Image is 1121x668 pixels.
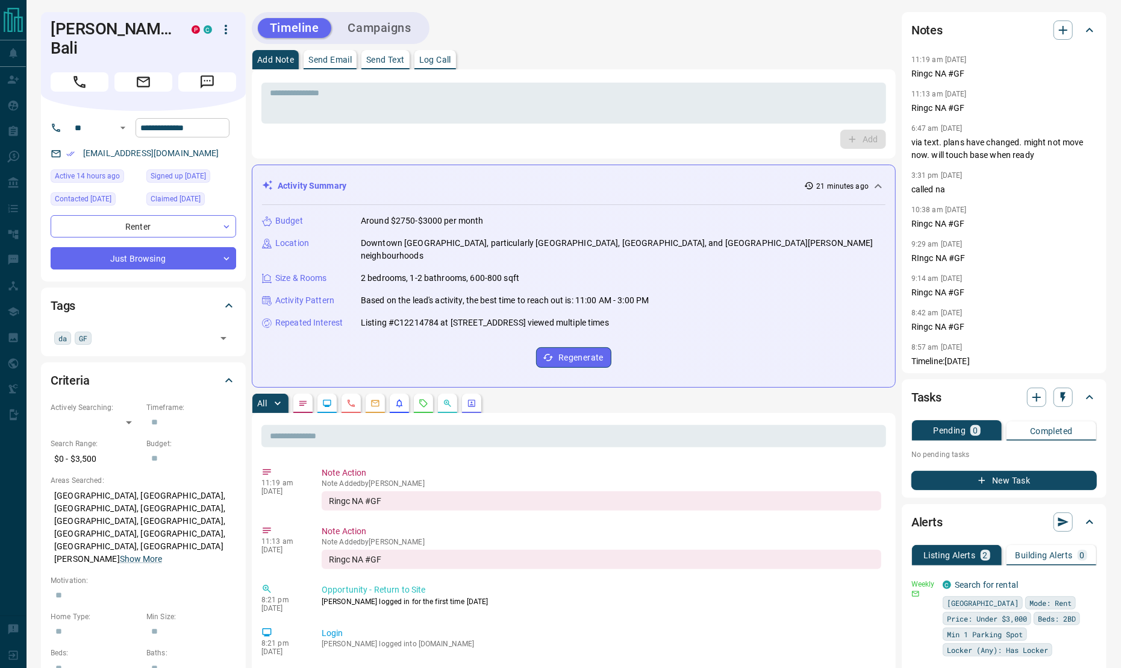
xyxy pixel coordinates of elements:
[51,247,236,269] div: Just Browsing
[58,332,67,344] span: da
[911,16,1097,45] div: Notes
[1080,551,1085,559] p: 0
[151,170,206,182] span: Signed up [DATE]
[261,487,304,496] p: [DATE]
[911,508,1097,537] div: Alerts
[51,291,236,320] div: Tags
[51,296,75,315] h2: Tags
[370,399,380,408] svg: Emails
[322,538,881,546] p: Note Added by [PERSON_NAME]
[911,383,1097,412] div: Tasks
[51,215,236,238] div: Renter
[51,402,140,413] p: Actively Searching:
[322,525,881,538] p: Note Action
[261,604,304,613] p: [DATE]
[204,25,212,34] div: condos.ca
[146,402,236,413] p: Timeframe:
[261,537,304,546] p: 11:13 am
[911,355,1097,570] p: Timeline:[DATE] Budget: 3000 Criteria : 2 bed 2or 1 bath + parking + locker Location: [GEOGRAPHIC...
[911,579,935,590] p: Weekly
[51,371,90,390] h2: Criteria
[361,294,649,307] p: Based on the lead's activity, the best time to reach out is: 11:00 AM - 3:00 PM
[911,286,1097,299] p: Ringc NA #GF
[116,121,130,135] button: Open
[120,553,162,566] button: Show More
[536,347,611,368] button: Regenerate
[911,136,1097,162] p: via text. plans have changed. might not move now. will touch base when ready
[947,644,1048,656] span: Locker (Any): Has Locker
[146,438,236,449] p: Budget:
[911,102,1097,115] p: Ringc NA #GF
[467,399,476,408] svg: Agent Actions
[258,18,331,38] button: Timeline
[275,215,303,227] p: Budget
[322,596,881,607] p: [PERSON_NAME] logged in for the first time [DATE]
[322,399,332,408] svg: Lead Browsing Activity
[51,575,236,586] p: Motivation:
[911,590,920,598] svg: Email
[275,317,343,329] p: Repeated Interest
[83,148,219,158] a: [EMAIL_ADDRESS][DOMAIN_NAME]
[261,639,304,648] p: 8:21 pm
[51,486,236,569] p: [GEOGRAPHIC_DATA], [GEOGRAPHIC_DATA], [GEOGRAPHIC_DATA], [GEOGRAPHIC_DATA], [GEOGRAPHIC_DATA], [G...
[146,611,236,622] p: Min Size:
[178,72,236,92] span: Message
[911,55,967,64] p: 11:19 am [DATE]
[51,366,236,395] div: Criteria
[215,330,232,347] button: Open
[151,193,201,205] span: Claimed [DATE]
[146,169,236,186] div: Mon Feb 19 2024
[947,597,1019,609] span: [GEOGRAPHIC_DATA]
[911,20,943,40] h2: Notes
[55,170,120,182] span: Active 14 hours ago
[911,206,967,214] p: 10:38 am [DATE]
[322,467,881,479] p: Note Action
[51,611,140,622] p: Home Type:
[322,640,881,648] p: [PERSON_NAME] logged into [DOMAIN_NAME]
[275,294,334,307] p: Activity Pattern
[911,512,943,532] h2: Alerts
[51,169,140,186] div: Mon Sep 15 2025
[911,321,1097,333] p: Ringc NA #GF
[261,546,304,554] p: [DATE]
[322,627,881,640] p: Login
[261,596,304,604] p: 8:21 pm
[911,446,1097,464] p: No pending tasks
[443,399,452,408] svg: Opportunities
[366,55,405,64] p: Send Text
[346,399,356,408] svg: Calls
[262,175,885,197] div: Activity Summary21 minutes ago
[336,18,423,38] button: Campaigns
[79,332,87,344] span: GF
[275,272,327,285] p: Size & Rooms
[911,274,963,283] p: 9:14 am [DATE]
[308,55,352,64] p: Send Email
[322,491,881,511] div: Ringc NA #GF
[1030,427,1073,435] p: Completed
[51,19,173,58] h1: [PERSON_NAME] Bali
[911,471,1097,490] button: New Task
[943,581,951,589] div: condos.ca
[192,25,200,34] div: property.ca
[361,215,484,227] p: Around $2750-$3000 per month
[275,237,309,250] p: Location
[911,90,967,98] p: 11:13 am [DATE]
[816,181,869,192] p: 21 minutes ago
[973,426,978,435] p: 0
[51,475,236,486] p: Areas Searched:
[983,551,988,559] p: 2
[361,272,519,285] p: 2 bedrooms, 1-2 bathrooms, 600-800 sqft
[51,72,108,92] span: Call
[419,399,428,408] svg: Requests
[911,171,963,180] p: 3:31 pm [DATE]
[146,192,236,209] div: Thu Jun 20 2024
[911,218,1097,230] p: Ringc NA #GF
[911,183,1097,196] p: called na
[911,68,1097,80] p: Ringc NA #GF
[911,309,963,317] p: 8:42 am [DATE]
[911,388,941,407] h2: Tasks
[911,124,963,133] p: 6:47 am [DATE]
[51,438,140,449] p: Search Range:
[933,426,966,435] p: Pending
[361,237,885,262] p: Downtown [GEOGRAPHIC_DATA], particularly [GEOGRAPHIC_DATA], [GEOGRAPHIC_DATA], and [GEOGRAPHIC_DA...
